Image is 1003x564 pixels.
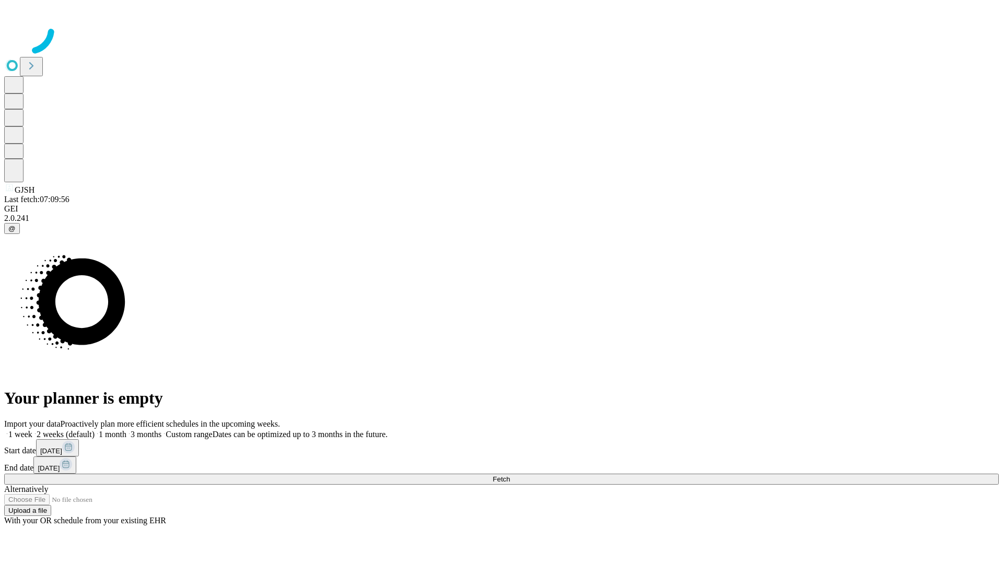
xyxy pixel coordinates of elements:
[99,430,126,439] span: 1 month
[33,456,76,474] button: [DATE]
[4,505,51,516] button: Upload a file
[4,419,61,428] span: Import your data
[4,485,48,494] span: Alternatively
[4,456,999,474] div: End date
[166,430,212,439] span: Custom range
[36,439,79,456] button: [DATE]
[4,214,999,223] div: 2.0.241
[4,204,999,214] div: GEI
[8,430,32,439] span: 1 week
[131,430,161,439] span: 3 months
[8,225,16,232] span: @
[4,223,20,234] button: @
[37,430,95,439] span: 2 weeks (default)
[61,419,280,428] span: Proactively plan more efficient schedules in the upcoming weeks.
[4,474,999,485] button: Fetch
[4,516,166,525] span: With your OR schedule from your existing EHR
[493,475,510,483] span: Fetch
[213,430,388,439] span: Dates can be optimized up to 3 months in the future.
[15,185,34,194] span: GJSH
[38,464,60,472] span: [DATE]
[4,439,999,456] div: Start date
[4,389,999,408] h1: Your planner is empty
[4,195,69,204] span: Last fetch: 07:09:56
[40,447,62,455] span: [DATE]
